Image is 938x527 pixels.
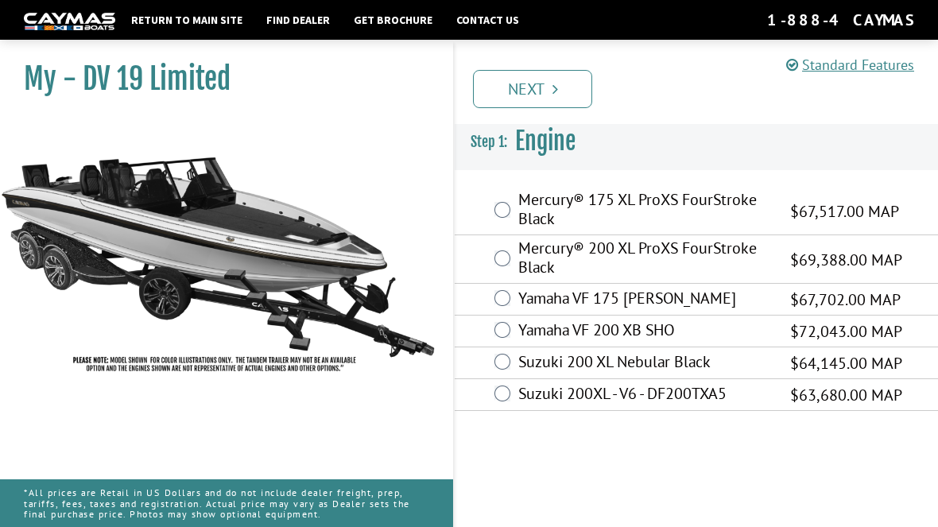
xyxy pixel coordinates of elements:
a: Contact Us [448,10,527,30]
a: Return to main site [123,10,250,30]
label: Mercury® 200 XL ProXS FourStroke Black [518,238,770,281]
label: Mercury® 175 XL ProXS FourStroke Black [518,190,770,232]
span: $72,043.00 MAP [790,320,902,343]
span: $67,702.00 MAP [790,288,901,312]
p: *All prices are Retail in US Dollars and do not include dealer freight, prep, tariffs, fees, taxe... [24,479,429,527]
ul: Pagination [469,68,938,108]
a: Next [473,70,592,108]
span: $63,680.00 MAP [790,383,902,407]
img: white-logo-c9c8dbefe5ff5ceceb0f0178aa75bf4bb51f6bca0971e226c86eb53dfe498488.png [24,13,115,29]
span: $64,145.00 MAP [790,351,902,375]
a: Find Dealer [258,10,338,30]
span: $69,388.00 MAP [790,248,902,272]
label: Suzuki 200XL - V6 - DF200TXA5 [518,384,770,407]
h3: Engine [455,112,938,171]
label: Yamaha VF 175 [PERSON_NAME] [518,289,770,312]
div: 1-888-4CAYMAS [767,10,914,30]
label: Suzuki 200 XL Nebular Black [518,352,770,375]
label: Yamaha VF 200 XB SHO [518,320,770,343]
a: Get Brochure [346,10,440,30]
h1: My - DV 19 Limited [24,61,413,97]
a: Standard Features [786,56,914,74]
span: $67,517.00 MAP [790,200,899,223]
